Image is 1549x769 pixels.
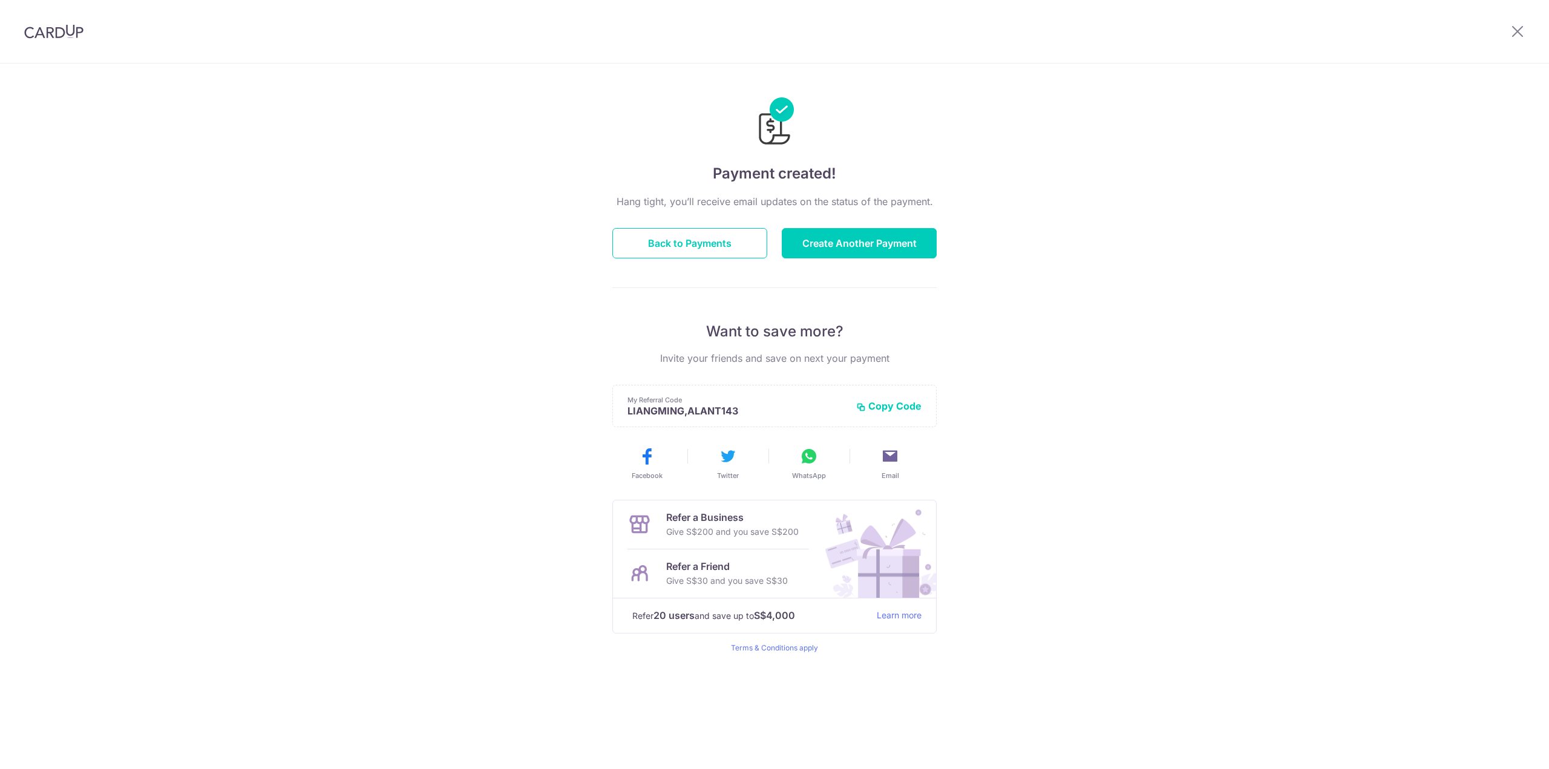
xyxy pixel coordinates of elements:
[666,525,799,539] p: Give S$200 and you save S$200
[882,471,899,480] span: Email
[627,405,847,417] p: LIANGMING,ALANT143
[666,574,788,588] p: Give S$30 and you save S$30
[632,608,867,623] p: Refer and save up to
[612,163,937,185] h4: Payment created!
[755,97,794,148] img: Payments
[773,447,845,480] button: WhatsApp
[653,608,695,623] strong: 20 users
[611,447,683,480] button: Facebook
[731,643,818,652] a: Terms & Conditions apply
[877,608,922,623] a: Learn more
[612,351,937,365] p: Invite your friends and save on next your payment
[632,471,663,480] span: Facebook
[627,395,847,405] p: My Referral Code
[666,510,799,525] p: Refer a Business
[754,608,795,623] strong: S$4,000
[692,447,764,480] button: Twitter
[856,400,922,412] button: Copy Code
[792,471,826,480] span: WhatsApp
[612,322,937,341] p: Want to save more?
[24,24,84,39] img: CardUp
[612,228,767,258] button: Back to Payments
[666,559,788,574] p: Refer a Friend
[854,447,926,480] button: Email
[814,500,936,598] img: Refer
[612,194,937,209] p: Hang tight, you’ll receive email updates on the status of the payment.
[782,228,937,258] button: Create Another Payment
[717,471,739,480] span: Twitter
